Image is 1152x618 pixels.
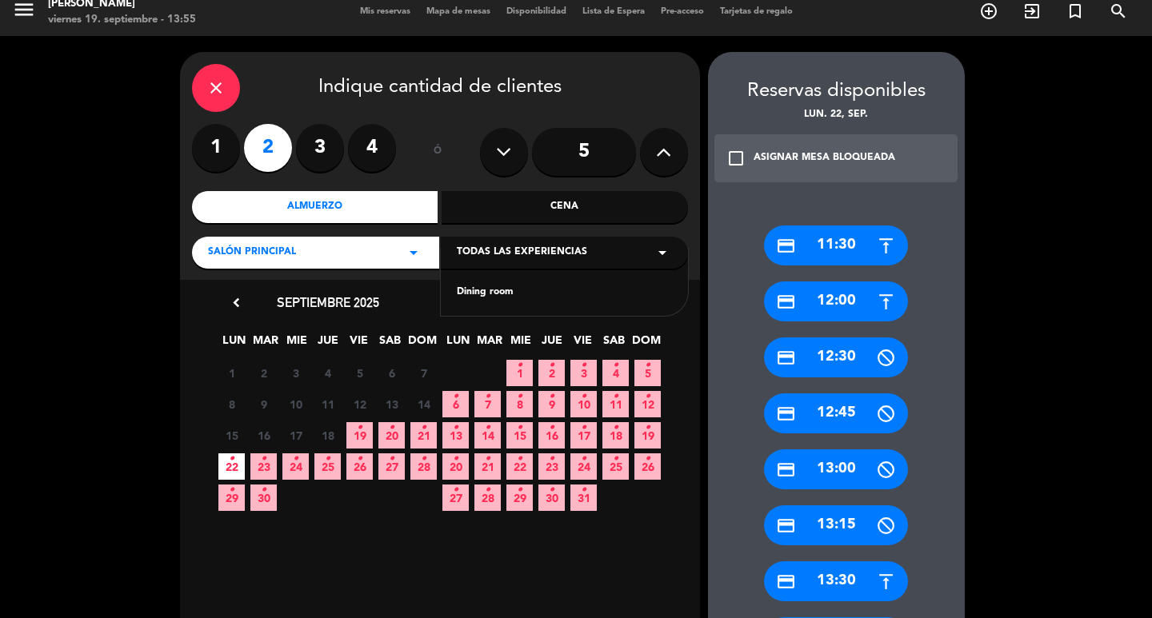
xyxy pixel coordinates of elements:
span: 13 [442,422,469,449]
i: • [485,415,490,441]
span: MAR [476,331,502,357]
span: 12 [346,391,373,417]
span: 13 [378,391,405,417]
span: 21 [410,422,437,449]
i: credit_card [776,572,796,592]
span: 19 [346,422,373,449]
span: MAR [252,331,278,357]
i: • [357,415,362,441]
span: 18 [602,422,629,449]
span: 16 [250,422,277,449]
span: 26 [346,453,373,480]
span: 6 [442,391,469,417]
i: • [261,446,266,472]
span: 18 [314,422,341,449]
div: ó [412,124,464,180]
span: 21 [474,453,501,480]
span: Salón Principal [208,245,296,261]
span: Disponibilidad [498,7,574,16]
i: chevron_left [228,294,245,311]
span: Lista de Espera [574,7,653,16]
span: DOM [408,331,434,357]
span: 25 [314,453,341,480]
span: 26 [634,453,661,480]
i: • [645,415,650,441]
div: ASIGNAR MESA BLOQUEADA [754,150,895,166]
span: MIE [507,331,534,357]
span: 3 [570,360,597,386]
span: 27 [378,453,405,480]
span: 6 [378,360,405,386]
i: • [645,384,650,409]
i: arrow_drop_down [653,243,672,262]
span: 12 [634,391,661,417]
i: • [645,353,650,378]
span: 7 [410,360,437,386]
span: JUE [314,331,341,357]
i: • [485,384,490,409]
span: septiembre 2025 [277,294,379,310]
span: MIE [283,331,310,357]
span: 28 [410,453,437,480]
i: • [517,384,522,409]
span: 29 [506,484,533,511]
div: lun. 22, sep. [708,107,965,123]
i: exit_to_app [1022,2,1042,21]
i: • [581,477,586,503]
span: 8 [218,391,245,417]
i: • [645,446,650,472]
span: 28 [474,484,501,511]
span: 16 [538,422,565,449]
span: 10 [282,391,309,417]
i: • [549,415,554,441]
i: add_circle_outline [979,2,998,21]
span: 11 [314,391,341,417]
span: LUN [445,331,471,357]
i: search [1109,2,1128,21]
i: • [581,384,586,409]
div: Cena [442,191,688,223]
span: 20 [442,453,469,480]
span: 7 [474,391,501,417]
span: 22 [218,453,245,480]
span: 30 [538,484,565,511]
span: 1 [218,360,245,386]
i: • [229,477,234,503]
i: • [421,415,426,441]
label: 2 [244,124,292,172]
span: DOM [632,331,658,357]
i: check_box_outline_blank [726,149,746,168]
div: 13:15 [764,505,908,545]
i: • [325,446,330,472]
span: 4 [314,360,341,386]
i: • [613,415,618,441]
span: VIE [346,331,372,357]
span: 2 [538,360,565,386]
i: • [389,415,394,441]
label: 3 [296,124,344,172]
i: • [517,415,522,441]
i: • [613,353,618,378]
span: 9 [538,391,565,417]
span: 15 [506,422,533,449]
i: • [485,477,490,503]
span: Tarjetas de regalo [712,7,801,16]
i: • [549,446,554,472]
div: Dining room [457,285,672,301]
span: 1 [506,360,533,386]
i: • [293,446,298,472]
div: 12:00 [764,281,908,321]
i: • [453,446,458,472]
label: 4 [348,124,396,172]
span: 5 [634,360,661,386]
span: 17 [282,422,309,449]
span: 10 [570,391,597,417]
span: 2 [250,360,277,386]
i: • [453,477,458,503]
span: 20 [378,422,405,449]
i: credit_card [776,236,796,256]
span: 31 [570,484,597,511]
i: • [517,477,522,503]
i: • [549,353,554,378]
i: arrow_drop_down [404,243,423,262]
